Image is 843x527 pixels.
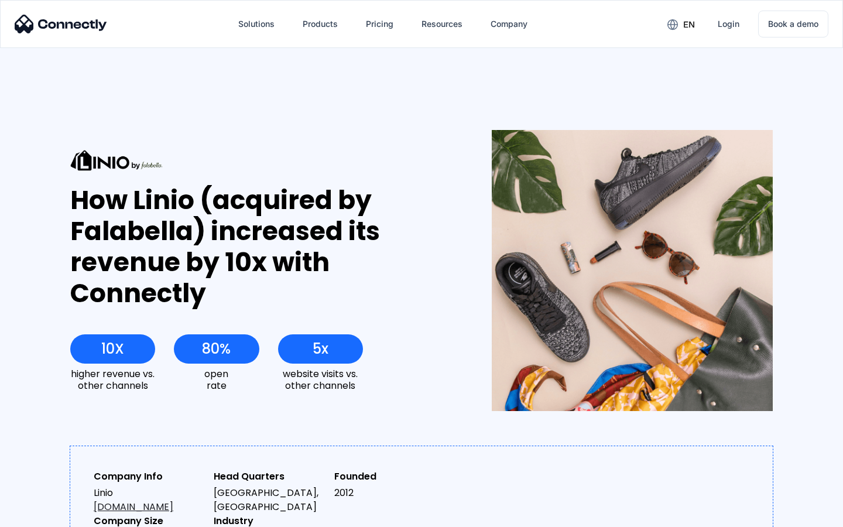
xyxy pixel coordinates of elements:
div: 10X [101,341,124,357]
a: Pricing [357,10,403,38]
div: higher revenue vs. other channels [70,368,155,391]
div: Company Info [94,470,204,484]
div: 5x [313,341,328,357]
aside: Language selected: English [12,507,70,523]
img: Connectly Logo [15,15,107,33]
div: Resources [421,16,462,32]
div: en [683,16,695,33]
div: 80% [202,341,231,357]
div: How Linio (acquired by Falabella) increased its revenue by 10x with Connectly [70,185,449,309]
div: 2012 [334,486,445,500]
div: Products [303,16,338,32]
div: Company [491,16,527,32]
a: Book a demo [758,11,828,37]
div: Login [718,16,739,32]
a: Login [708,10,749,38]
div: Linio [94,486,204,514]
ul: Language list [23,507,70,523]
div: Founded [334,470,445,484]
div: [GEOGRAPHIC_DATA], [GEOGRAPHIC_DATA] [214,486,324,514]
div: Pricing [366,16,393,32]
div: Head Quarters [214,470,324,484]
a: [DOMAIN_NAME] [94,500,173,514]
div: open rate [174,368,259,391]
div: website visits vs. other channels [278,368,363,391]
div: Solutions [238,16,275,32]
